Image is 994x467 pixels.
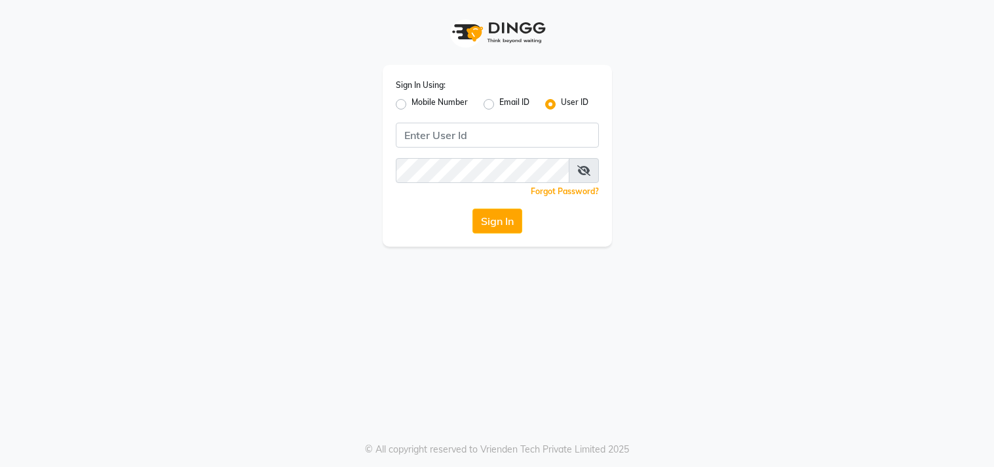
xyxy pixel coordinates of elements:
[396,123,599,148] input: Username
[499,96,529,112] label: Email ID
[396,158,569,183] input: Username
[411,96,468,112] label: Mobile Number
[445,13,550,52] img: logo1.svg
[396,79,446,91] label: Sign In Using:
[561,96,588,112] label: User ID
[531,186,599,196] a: Forgot Password?
[472,209,522,233] button: Sign In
